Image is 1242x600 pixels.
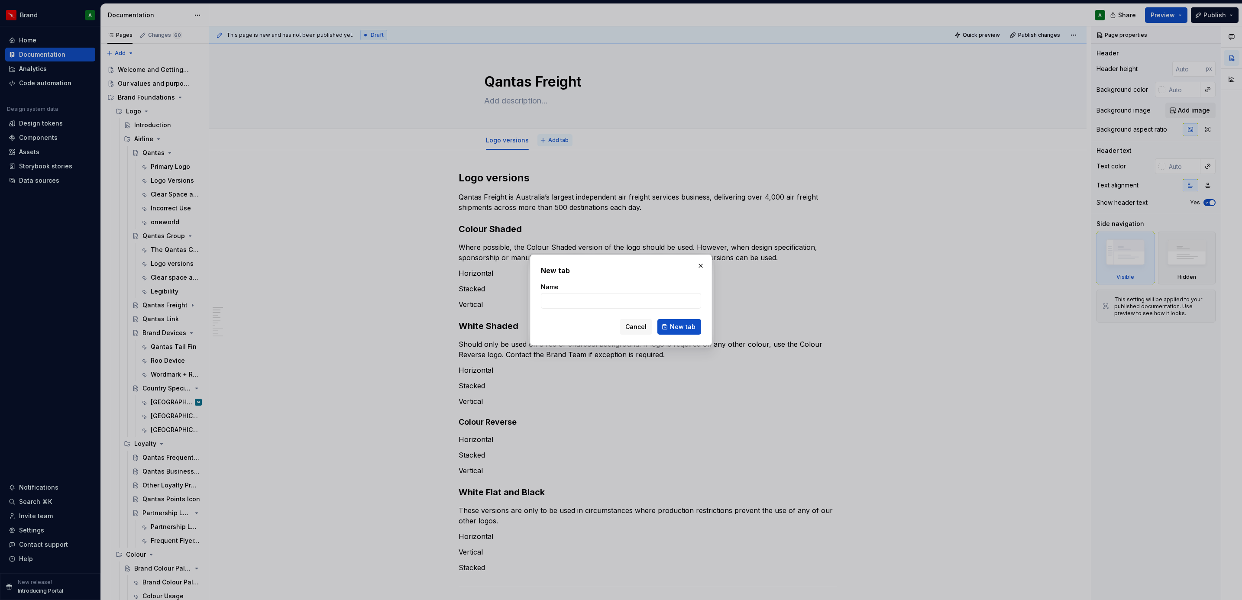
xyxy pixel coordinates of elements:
[625,323,647,331] span: Cancel
[541,283,559,291] label: Name
[657,319,701,335] button: New tab
[670,323,695,331] span: New tab
[620,319,652,335] button: Cancel
[541,265,701,276] h2: New tab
